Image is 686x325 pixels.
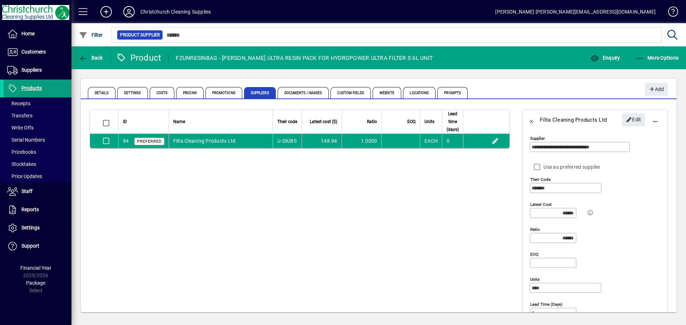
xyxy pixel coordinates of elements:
td: 148.94 [302,134,342,148]
div: 94 [123,137,129,145]
td: 0 [442,134,463,148]
button: More options [647,111,664,128]
div: Product [116,52,161,64]
span: Filter [79,32,103,38]
span: Package [26,280,45,286]
button: Add [645,83,668,96]
a: Receipts [4,97,71,110]
a: Price Updates [4,170,71,182]
span: Pricing [176,87,204,98]
a: Serial Numbers [4,134,71,146]
button: Edit [489,135,501,147]
a: Reports [4,201,71,219]
td: Filta Cleaning Products Ltd [169,134,273,148]
span: Settings [21,225,40,230]
mat-label: EOQ [530,252,538,257]
span: More Options [635,55,679,61]
button: Add [95,5,118,18]
button: Enquiry [588,51,622,64]
div: FZUNRESINBAG - [PERSON_NAME] ULTRA RESIN PACK FOR HYDROPOWER ULTRA FILTER S 6L UNIT [176,52,433,64]
a: Knowledge Base [663,1,677,25]
span: Suppliers [21,67,42,73]
span: Preferred [137,139,161,144]
span: Add [648,83,664,95]
span: Reports [21,207,39,212]
span: Product Supplier [120,31,160,39]
span: Suppliers [244,87,276,98]
a: Customers [4,43,71,61]
div: Christchurch Cleaning Supplies [140,6,211,17]
span: Price Updates [7,173,42,179]
span: EOQ [407,118,416,126]
td: 1.0000 [342,134,382,148]
span: Lead time (days) [447,110,459,133]
a: Pricebooks [4,146,71,158]
div: [PERSON_NAME] [PERSON_NAME][EMAIL_ADDRESS][DOMAIN_NAME] [495,6,656,17]
mat-label: Latest cost [530,202,552,207]
td: U-DIUBS [273,134,302,148]
span: Units [424,118,434,126]
a: Home [4,25,71,43]
mat-label: Their code [530,177,551,182]
mat-label: Ratio [530,227,540,232]
button: Back [523,111,540,128]
a: Suppliers [4,61,71,79]
span: Staff [21,188,33,194]
app-page-header-button: Back [71,51,111,64]
div: Filta Cleaning Products Ltd [540,114,607,126]
a: Support [4,237,71,255]
span: Transfers [7,113,33,118]
span: Website [373,87,402,98]
span: Stocktakes [7,161,36,167]
a: Transfers [4,110,71,122]
span: Write Offs [7,125,34,131]
button: Profile [118,5,140,18]
a: Settings [4,219,71,237]
span: Locations [403,87,436,98]
span: Settings [117,87,148,98]
a: Stocktakes [4,158,71,170]
span: Promotions [205,87,242,98]
mat-label: Units [530,277,540,282]
a: Write Offs [4,122,71,134]
button: Back [77,51,105,64]
td: EACH [420,134,442,148]
span: ID [123,118,127,126]
span: Costs [150,87,175,98]
span: Their code [277,118,297,126]
span: Latest cost ($) [310,118,337,126]
span: Home [21,31,35,36]
span: Details [88,87,115,98]
mat-label: Supplier [530,136,545,141]
span: Products [21,85,42,91]
span: Receipts [7,101,30,106]
span: Prompts [437,87,468,98]
span: Enquiry [590,55,620,61]
span: Pricebooks [7,149,36,155]
span: Customers [21,49,46,55]
span: Serial Numbers [7,137,45,143]
span: Edit [626,114,641,126]
span: Documents / Images [278,87,329,98]
span: Back [79,55,103,61]
a: Staff [4,183,71,200]
span: Name [173,118,185,126]
button: Filter [77,29,105,41]
span: Financial Year [20,265,51,271]
span: Custom Fields [330,87,371,98]
button: Edit [622,113,645,126]
mat-label: Lead time (days) [530,302,562,307]
span: Ratio [367,118,377,126]
span: Support [21,243,39,249]
button: More Options [633,51,681,64]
